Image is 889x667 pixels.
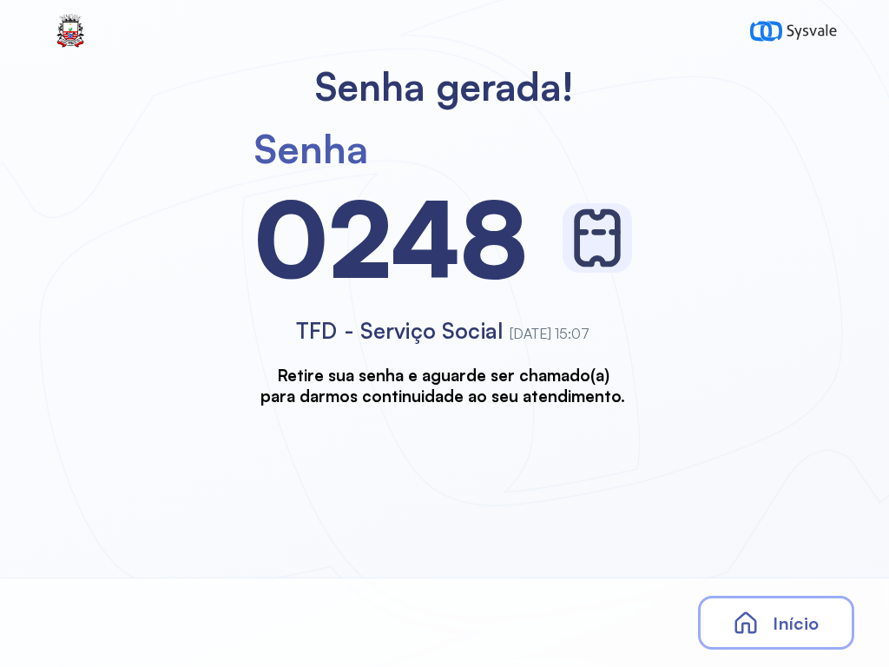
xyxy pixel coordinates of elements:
[315,63,574,110] h2: Senha gerada!
[296,317,503,344] span: TFD - Serviço Social
[260,365,625,406] h3: Retire sua senha e aguarde ser chamado(a) para darmos continuidade ao seu atendimento.
[52,14,89,49] img: Logotipo do estabelecimento
[254,173,528,303] div: 0248
[750,14,837,49] img: logo-sysvale.svg
[254,124,368,173] div: Senha
[510,325,589,342] span: [DATE] 15:07
[773,612,819,634] span: Início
